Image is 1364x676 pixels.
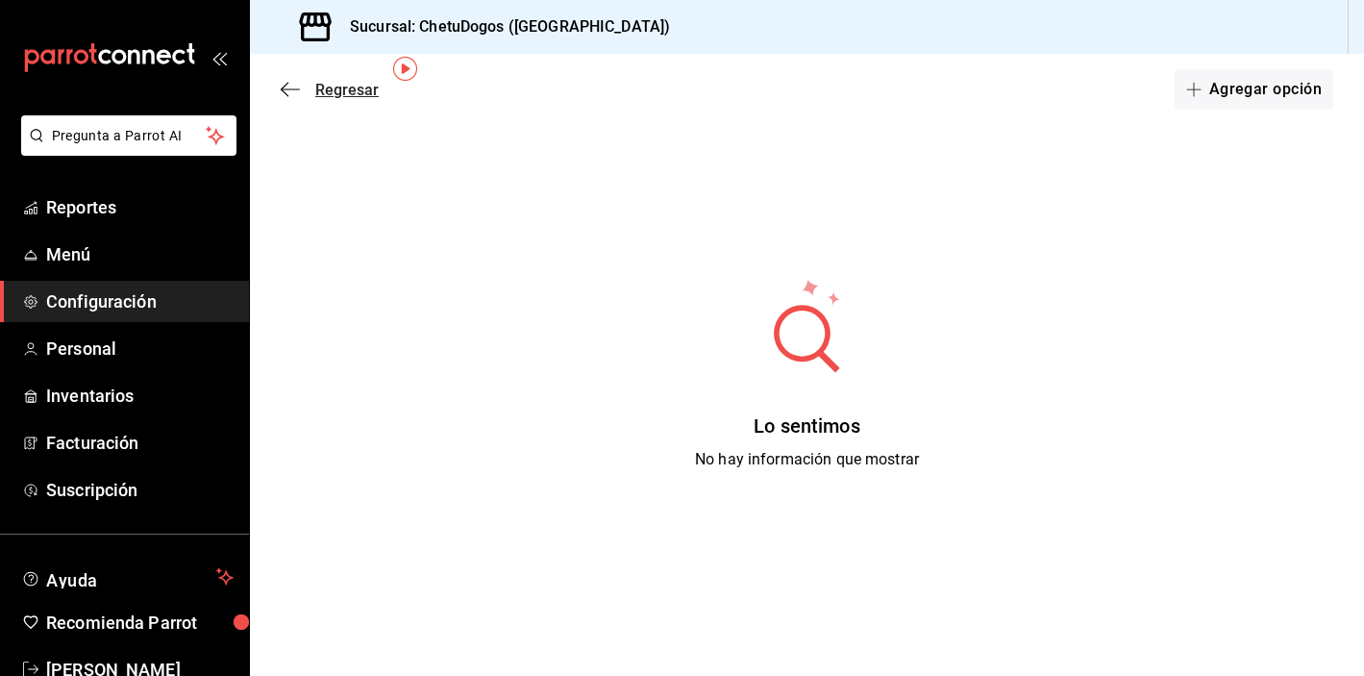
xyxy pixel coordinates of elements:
[335,15,670,38] h3: Sucursal: ChetuDogos ([GEOGRAPHIC_DATA])
[393,57,417,81] img: Tooltip marker
[46,336,234,362] span: Personal
[315,81,379,99] span: Regresar
[46,430,234,456] span: Facturación
[52,126,207,146] span: Pregunta a Parrot AI
[46,194,234,220] span: Reportes
[695,412,919,440] div: Lo sentimos
[46,288,234,314] span: Configuración
[46,477,234,503] span: Suscripción
[13,139,236,160] a: Pregunta a Parrot AI
[1175,69,1333,110] button: Agregar opción
[211,50,227,65] button: open_drawer_menu
[21,115,236,156] button: Pregunta a Parrot AI
[46,241,234,267] span: Menú
[695,450,919,468] span: No hay información que mostrar
[46,565,209,588] span: Ayuda
[46,383,234,409] span: Inventarios
[46,610,234,636] span: Recomienda Parrot
[281,81,379,99] button: Regresar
